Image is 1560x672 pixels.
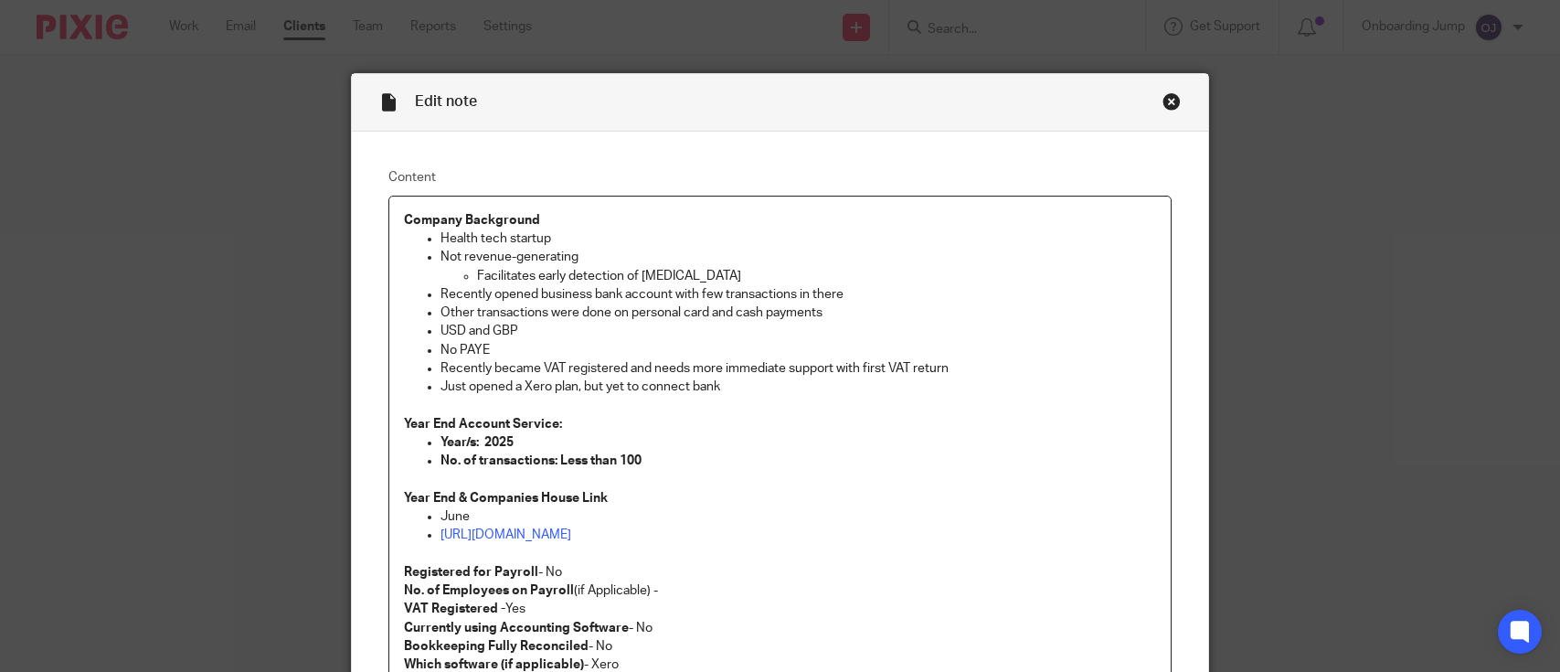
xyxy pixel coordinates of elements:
[404,619,1156,637] p: - No
[440,341,1156,359] p: No PAYE
[1162,92,1181,111] div: Close this dialog window
[404,563,1156,581] p: - No
[404,637,1156,656] p: - No
[404,492,608,505] strong: Year End & Companies House Link
[415,94,477,109] span: Edit note
[404,622,629,635] strong: Currently using Accounting Software
[440,248,1156,266] p: Not revenue-generating
[440,454,642,467] strong: No. of transactions: Less than 100
[404,658,584,671] strong: Which software (if applicable)
[404,214,540,227] strong: Company Background
[404,603,505,615] strong: VAT Registered -
[440,359,1156,378] p: Recently became VAT registered and needs more immediate support with first VAT return
[440,304,1156,322] p: Other transactions were done on personal card and cash payments
[477,267,1156,285] p: Facilitates early detection of [MEDICAL_DATA]
[404,581,1156,600] p: (if Applicable) -
[440,507,1156,526] p: June
[440,229,1156,248] p: Health tech startup
[404,600,1156,618] p: Yes
[440,285,1156,304] p: Recently opened business bank account with few transactions in there
[440,528,571,541] a: [URL][DOMAIN_NAME]
[404,640,589,653] strong: Bookkeeping Fully Reconciled
[388,168,1172,187] label: Content
[440,436,514,449] strong: Year/s: 2025
[404,418,562,431] strong: Year End Account Service:
[404,566,538,579] strong: Registered for Payroll
[440,378,1156,396] p: Just opened a Xero plan, but yet to connect bank
[404,584,574,597] strong: No. of Employees on Payroll
[440,322,1156,340] p: USD and GBP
